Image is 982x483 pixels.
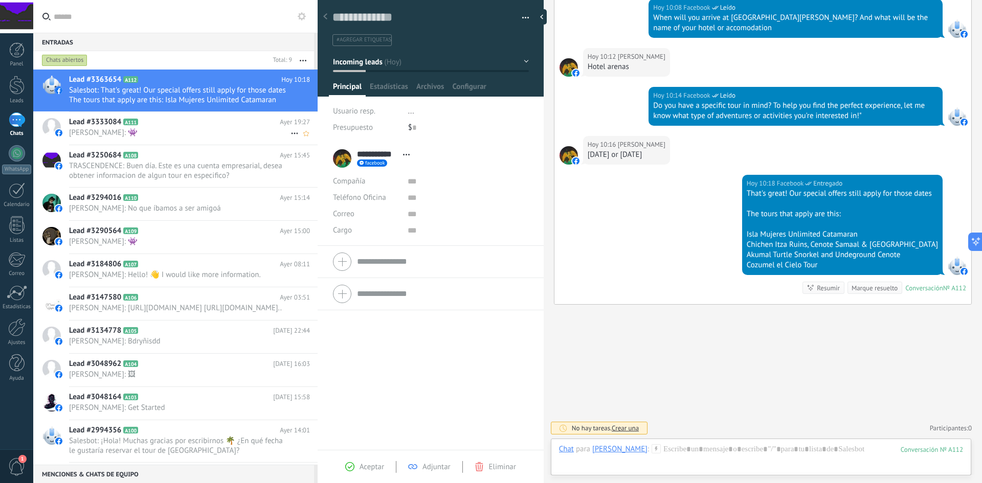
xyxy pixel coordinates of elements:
[333,120,400,136] div: Presupuesto
[683,90,710,101] span: Facebook
[280,226,310,236] span: Ayer 15:00
[720,3,735,13] span: Leído
[123,119,138,125] span: A111
[33,188,318,220] a: Lead #3294016 A110 Ayer 15:14 [PERSON_NAME]: No que íbamos a ser amigoá
[852,283,898,293] div: Marque resuelto
[333,226,352,234] span: Cargo
[33,112,318,145] a: Lead #3333084 A111 Ayer 19:27 [PERSON_NAME]: 👾
[422,462,451,472] span: Adjuntar
[55,305,62,312] img: facebook-sm.svg
[2,130,32,137] div: Chats
[365,160,385,166] span: facebook
[653,101,938,121] div: Do you have a specific tour in mind? To help you find the perfect experience, let me know what ty...
[273,392,310,402] span: [DATE] 15:58
[69,128,291,137] span: [PERSON_NAME]: 👾
[280,117,310,127] span: Ayer 19:27
[69,161,291,180] span: TRASCENDENCE: Buen día. Este es una cuenta empresarial, desea obtener informacion de algun tour e...
[618,140,665,150] span: Dmtri Nievs
[69,403,291,412] span: [PERSON_NAME]: Get Started
[280,292,310,303] span: Ayer 03:51
[489,462,516,472] span: Eliminar
[930,424,972,432] a: Participantes:0
[69,303,291,313] span: [PERSON_NAME]: [URL][DOMAIN_NAME] [URL][DOMAIN_NAME]..
[905,284,943,292] div: Conversación
[2,270,32,277] div: Correo
[69,150,121,160] span: Lead #3250684
[333,209,354,219] span: Correo
[968,424,972,432] span: 0
[2,98,32,104] div: Leads
[333,206,354,222] button: Correo
[269,55,292,65] div: Total: 9
[69,359,121,369] span: Lead #3048962
[123,194,138,201] span: A110
[55,404,62,411] img: facebook-sm.svg
[69,336,291,346] span: [PERSON_NAME]: Bdryñisdd
[592,444,648,453] div: Dmtri Nievs
[69,392,121,402] span: Lead #3048164
[817,283,840,293] div: Resumir
[720,90,735,101] span: Leído
[653,3,683,13] div: Hoy 10:08
[280,259,310,269] span: Ayer 08:11
[2,61,32,67] div: Panel
[572,424,639,432] div: No hay tareas.
[948,257,966,275] span: Facebook
[333,106,375,116] span: Usuario resp.
[948,19,966,38] span: Facebook
[33,320,318,353] a: Lead #3134778 A105 [DATE] 22:44 [PERSON_NAME]: Bdryñisdd
[33,145,318,187] a: Lead #3250684 A108 Ayer 15:45 TRASCENDENCE: Buen día. Este es una cuenta empresarial, desea obten...
[123,261,138,267] span: A107
[2,237,32,244] div: Listas
[370,82,408,97] span: Estadísticas
[33,254,318,287] a: Lead #3184806 A107 Ayer 08:11 [PERSON_NAME]: Hello! 👋 I would like more information.
[2,339,32,346] div: Ajustes
[123,327,138,334] span: A105
[69,193,121,203] span: Lead #3294016
[33,70,318,111] a: Lead #3363654 A112 Hoy 10:18 Salesbot: That's great! Our special offers still apply for those dat...
[333,190,386,206] button: Teléfono Oficina
[777,178,804,189] span: Facebook
[416,82,444,97] span: Archivos
[747,209,938,219] div: The tours that apply are this:
[55,338,62,345] img: facebook-sm.svg
[69,226,121,236] span: Lead #3290564
[2,304,32,310] div: Estadísticas
[55,87,62,94] img: facebook-sm.svg
[273,326,310,336] span: [DATE] 22:44
[333,173,400,190] div: Compañía
[333,82,362,97] span: Principal
[948,107,966,126] span: Facebook
[280,193,310,203] span: Ayer 15:14
[69,292,121,303] span: Lead #3147580
[683,3,710,13] span: Facebook
[333,222,400,239] div: Cargo
[55,205,62,212] img: facebook-sm.svg
[69,85,291,105] span: Salesbot: That's great! Our special offers still apply for those dates The tours that apply are t...
[123,76,138,83] span: A112
[2,165,31,174] div: WhatsApp
[55,371,62,378] img: facebook-sm.svg
[33,420,318,462] a: Lead #2994356 A100 Ayer 14:01 Salesbot: ¡Hola! Muchas gracias por escribirnos 🌴 ¿En qué fecha le ...
[123,394,138,400] span: A103
[18,455,27,463] span: 1
[747,178,777,189] div: Hoy 10:18
[33,287,318,320] a: Lead #3147580 A106 Ayer 03:51 [PERSON_NAME]: [URL][DOMAIN_NAME] [URL][DOMAIN_NAME]..
[560,146,578,165] span: Dmtri Nievs
[69,237,291,246] span: [PERSON_NAME]: 👾
[572,70,579,77] img: facebook-sm.svg
[943,284,966,292] div: № A112
[69,117,121,127] span: Lead #3333084
[123,227,138,234] span: A109
[33,33,314,51] div: Entradas
[33,465,314,483] div: Menciones & Chats de equipo
[123,294,138,301] span: A106
[653,13,938,33] div: When will you arrive at [GEOGRAPHIC_DATA][PERSON_NAME]? And what will be the name of your hotel o...
[42,54,87,66] div: Chats abiertos
[537,9,547,25] div: Ocultar
[747,189,938,199] div: That's great! Our special offers still apply for those dates
[576,444,590,454] span: para
[618,52,665,62] span: Dmtri Nievs
[452,82,486,97] span: Configurar
[55,163,62,170] img: facebook-sm.svg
